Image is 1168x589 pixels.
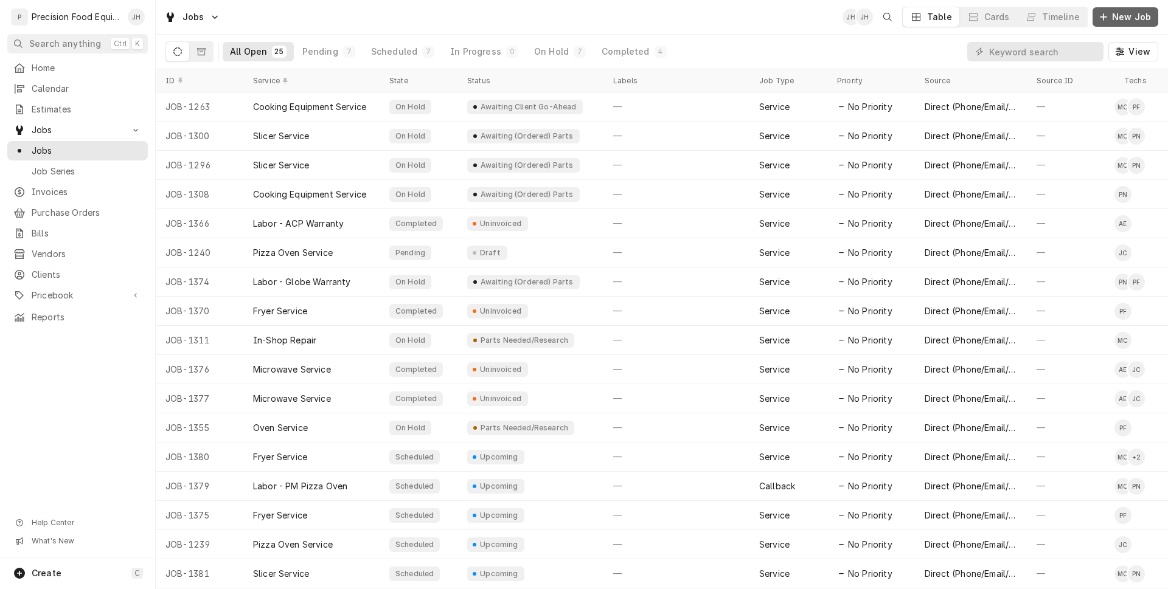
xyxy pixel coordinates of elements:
div: Pete Nielson's Avatar [1128,565,1145,582]
span: No Priority [848,451,892,463]
div: AE [1114,361,1131,378]
div: Jason Hertel's Avatar [856,9,873,26]
span: Ctrl [114,39,127,49]
div: Direct (Phone/Email/etc.) [925,568,1017,580]
div: — [603,530,749,559]
div: Direct (Phone/Email/etc.) [925,363,1017,376]
span: Job Series [32,165,142,177]
div: Status [467,76,591,86]
span: No Priority [848,188,892,201]
div: On Hold [394,190,426,199]
a: Go to Pricebook [7,286,148,305]
div: — [603,472,749,501]
div: Fryer Service [253,451,307,463]
div: Scheduled [394,511,435,520]
div: Slicer Service [253,568,309,580]
div: MC [1114,98,1131,115]
div: Service [759,188,790,201]
div: 7 [346,47,353,57]
div: All Open [230,46,267,58]
div: On Hold [394,423,426,433]
span: No Priority [848,480,892,492]
div: — [603,413,749,443]
div: MC [1114,565,1131,582]
div: Labor - Globe Warranty [253,276,351,288]
span: Calendar [32,83,142,95]
div: PN [1128,128,1145,145]
div: Direct (Phone/Email/etc.) [925,276,1017,288]
button: New Job [1093,7,1158,27]
a: Go to Help Center [7,514,148,531]
div: JOB-1296 [156,151,243,180]
div: Completed [394,365,438,374]
div: Scheduled [371,46,417,58]
span: View [1126,46,1153,58]
div: Mike Caster's Avatar [1114,449,1131,466]
div: Phil Fry's Avatar [1128,98,1145,115]
div: Slicer Service [253,159,309,171]
div: MC [1114,157,1131,174]
div: — [603,122,749,151]
div: PF [1114,419,1131,436]
div: — [1027,326,1114,355]
div: Pete Nielson's Avatar [1128,157,1145,174]
div: — [603,384,749,413]
a: Home [7,58,148,78]
a: Calendar [7,79,148,98]
button: Open search [878,7,897,27]
div: 4 [657,47,664,57]
div: Mike Caster's Avatar [1114,565,1131,582]
div: — [1027,267,1114,297]
div: Direct (Phone/Email/etc.) [925,451,1017,463]
span: No Priority [848,305,892,317]
div: Upcoming [479,511,520,520]
div: — [1027,297,1114,326]
div: — [1027,92,1114,122]
div: Source ID [1037,76,1102,86]
div: Job Type [759,76,818,86]
div: Direct (Phone/Email/etc.) [925,480,1017,492]
div: Pete Nielson's Avatar [1128,128,1145,145]
div: Completed [394,394,438,404]
div: Slicer Service [253,130,309,142]
div: JOB-1263 [156,92,243,122]
div: Direct (Phone/Email/etc.) [925,188,1017,201]
div: JOB-1374 [156,267,243,297]
div: 7 [576,47,583,57]
div: JOB-1379 [156,472,243,501]
div: Upcoming [479,540,520,549]
div: — [1027,151,1114,180]
div: 7 [425,47,432,57]
div: On Hold [394,102,426,112]
div: Direct (Phone/Email/etc.) [925,422,1017,434]
div: — [603,238,749,267]
div: MC [1114,449,1131,466]
div: Microwave Service [253,363,331,376]
span: No Priority [848,509,892,522]
div: Jacob Cardenas's Avatar [1128,390,1145,407]
div: Pete Nielson's Avatar [1114,186,1131,203]
span: Bills [32,227,142,239]
div: Draft [478,248,502,258]
div: — [603,326,749,355]
div: Direct (Phone/Email/etc.) [925,218,1017,230]
span: Home [32,62,142,74]
div: 25 [274,47,283,57]
div: JOB-1377 [156,384,243,413]
div: Service [759,509,790,522]
a: Go to What's New [7,532,148,549]
div: Pending [302,46,338,58]
div: Mike Caster's Avatar [1114,478,1131,495]
div: Completed [394,306,438,316]
div: Upcoming [479,452,520,462]
div: Labels [613,76,740,86]
div: Precision Food Equipment LLC [32,11,121,23]
div: Scheduled [394,569,435,579]
div: On Hold [394,336,426,345]
div: On Hold [394,160,426,170]
div: Service [759,218,790,230]
span: No Priority [848,568,892,580]
div: Microwave Service [253,393,331,405]
div: On Hold [534,46,569,58]
div: — [603,209,749,238]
